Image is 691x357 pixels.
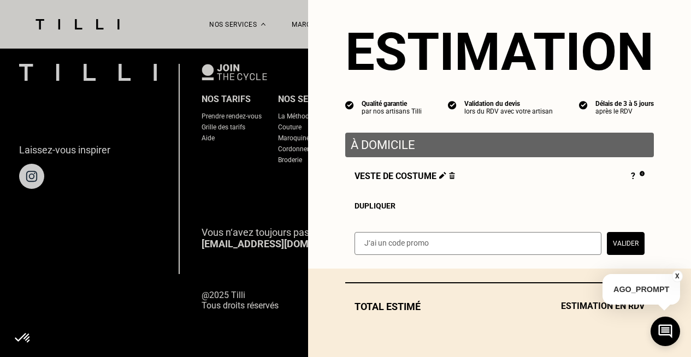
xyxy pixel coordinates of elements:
div: lors du RDV avec votre artisan [464,108,553,115]
img: Éditer [439,172,446,179]
button: Valider [607,232,645,255]
span: Veste de costume [355,171,455,183]
div: Délais de 3 à 5 jours [595,100,654,108]
section: Estimation [345,21,654,82]
img: icon list info [579,100,588,110]
img: icon list info [448,100,457,110]
div: Qualité garantie [362,100,422,108]
div: après le RDV [595,108,654,115]
div: Dupliquer [355,201,645,210]
img: Pourquoi le prix est indéfini ? [640,171,645,176]
div: ? [631,171,645,183]
img: Supprimer [449,172,455,179]
div: Total estimé [345,301,654,312]
div: par nos artisans Tilli [362,108,422,115]
button: X [672,270,683,282]
p: À domicile [351,138,648,152]
p: AGO_PROMPT [603,274,680,305]
div: Validation du devis [464,100,553,108]
input: J‘ai un code promo [355,232,601,255]
span: Estimation en RDV [561,301,645,312]
img: icon list info [345,100,354,110]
